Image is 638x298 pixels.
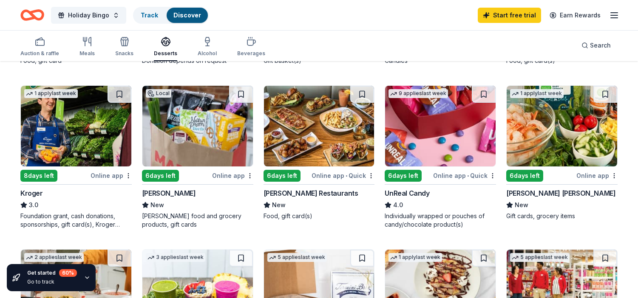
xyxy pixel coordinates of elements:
[20,50,59,57] div: Auction & raffle
[24,253,84,262] div: 2 applies last week
[506,188,615,198] div: [PERSON_NAME] [PERSON_NAME]
[142,85,253,229] a: Image for MARTIN'SLocal6days leftOnline app[PERSON_NAME]New[PERSON_NAME] food and grocery product...
[507,86,617,166] img: Image for Harris Teeter
[506,212,618,220] div: Gift cards, grocery items
[27,269,77,277] div: Get started
[198,33,217,61] button: Alcohol
[142,170,179,182] div: 6 days left
[515,200,528,210] span: New
[146,253,205,262] div: 3 applies last week
[385,86,496,166] img: Image for UnReal Candy
[467,172,469,179] span: •
[115,33,133,61] button: Snacks
[264,170,301,182] div: 6 days left
[510,253,570,262] div: 5 applies last week
[478,8,541,23] a: Start free trial
[264,212,375,220] div: Food, gift card(s)
[385,188,429,198] div: UnReal Candy
[27,278,77,285] div: Go to track
[20,212,132,229] div: Foundation grant, cash donations, sponsorships, gift card(s), Kroger products
[212,170,253,181] div: Online app
[154,33,177,61] button: Desserts
[150,200,164,210] span: New
[20,170,57,182] div: 8 days left
[544,8,606,23] a: Earn Rewards
[575,37,618,54] button: Search
[24,89,78,98] div: 1 apply last week
[576,170,618,181] div: Online app
[79,33,95,61] button: Meals
[142,212,253,229] div: [PERSON_NAME] food and grocery products, gift cards
[388,253,442,262] div: 1 apply last week
[385,170,422,182] div: 6 days left
[264,188,358,198] div: [PERSON_NAME] Restaurants
[142,86,253,166] img: Image for MARTIN'S
[51,7,126,24] button: Holiday Bingo
[146,89,171,98] div: Local
[20,85,132,229] a: Image for Kroger1 applylast week8days leftOnline appKroger3.0Foundation grant, cash donations, sp...
[264,85,375,220] a: Image for Thompson Restaurants6days leftOnline app•Quick[PERSON_NAME] RestaurantsNewFood, gift ca...
[346,172,347,179] span: •
[393,200,403,210] span: 4.0
[312,170,374,181] div: Online app Quick
[154,50,177,57] div: Desserts
[29,200,38,210] span: 3.0
[272,200,286,210] span: New
[133,7,209,24] button: TrackDiscover
[433,170,496,181] div: Online app Quick
[237,50,265,57] div: Beverages
[510,89,564,98] div: 1 apply last week
[173,11,201,19] a: Discover
[385,85,496,229] a: Image for UnReal Candy9 applieslast week6days leftOnline app•QuickUnReal Candy4.0Individually wra...
[91,170,132,181] div: Online app
[506,170,543,182] div: 6 days left
[21,86,131,166] img: Image for Kroger
[142,188,196,198] div: [PERSON_NAME]
[20,188,43,198] div: Kroger
[198,50,217,57] div: Alcohol
[267,253,327,262] div: 5 applies last week
[264,86,374,166] img: Image for Thompson Restaurants
[590,40,611,51] span: Search
[79,50,95,57] div: Meals
[385,212,496,229] div: Individually wrapped or pouches of candy/chocolate product(s)
[115,50,133,57] div: Snacks
[388,89,448,98] div: 9 applies last week
[68,10,109,20] span: Holiday Bingo
[20,33,59,61] button: Auction & raffle
[20,5,44,25] a: Home
[59,269,77,277] div: 60 %
[141,11,158,19] a: Track
[506,85,618,220] a: Image for Harris Teeter1 applylast week6days leftOnline app[PERSON_NAME] [PERSON_NAME]NewGift car...
[237,33,265,61] button: Beverages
